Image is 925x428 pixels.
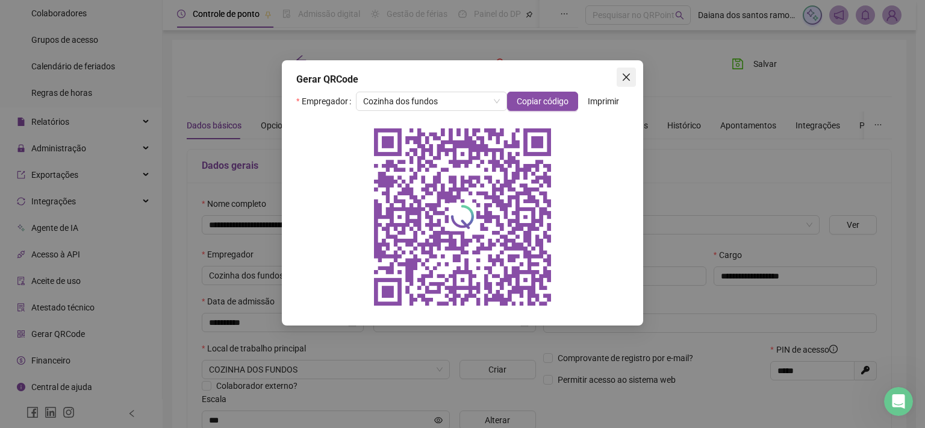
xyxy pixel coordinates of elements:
[296,92,356,111] label: Empregador
[296,72,629,87] div: Gerar QRCode
[588,95,619,108] span: Imprimir
[578,92,629,111] button: Imprimir
[517,95,568,108] span: Copiar código
[617,68,636,87] button: Close
[363,92,500,110] span: Cozinha dos fundos
[507,92,578,111] button: Copiar código
[884,387,913,416] iframe: Intercom live chat
[366,121,559,313] img: qrcode do empregador
[621,72,631,82] span: close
